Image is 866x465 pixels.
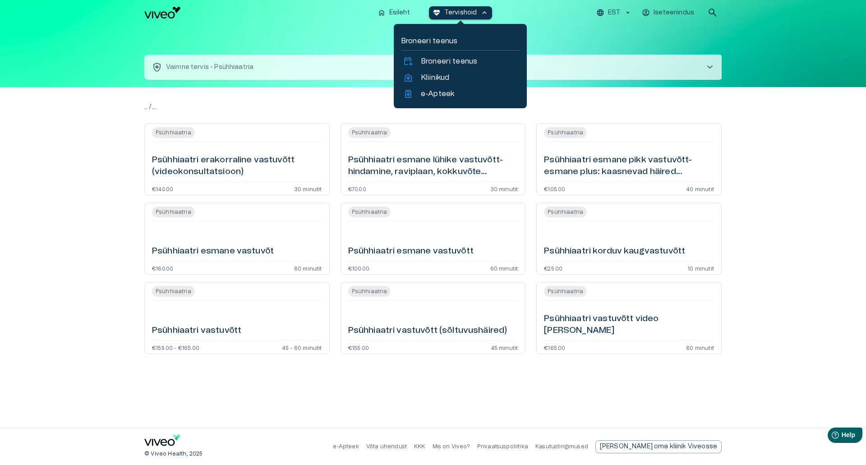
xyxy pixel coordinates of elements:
p: €25.00 [544,265,562,271]
p: €100.00 [348,265,369,271]
p: 10 minutit [687,265,714,271]
button: EST [595,6,633,19]
button: Iseteenindus [640,6,696,19]
p: Esileht [389,8,410,18]
p: €160.00 [152,265,173,271]
p: e-Apteek [421,88,454,99]
h6: Psühhiaatri esmane pikk vastuvõtt- esmane plus: kaasnevad häired (videokonsultatsioon) [544,154,714,178]
span: ecg_heart [433,9,441,17]
p: © Viveo Health, 2025 [144,450,203,458]
h6: Psühhiaatri esmane lühike vastuvõtt- hindamine, raviplaan, kokkuvõte (videokonsultatsioon) [348,154,518,178]
iframe: Help widget launcher [796,424,866,449]
a: Privaatsuspoliitika [477,444,528,449]
p: €165.00 [544,345,565,350]
p: Broneeri teenus [421,56,477,67]
p: €155.00 - €165.00 [152,345,199,350]
p: 45 - 60 minutit [282,345,322,350]
p: EST [608,8,620,18]
a: Open service booking details [536,123,722,195]
a: medicatione-Apteek [403,88,518,99]
button: ecg_heartTervishoidkeyboard_arrow_up [429,6,493,19]
h6: Psühhiaatri vastuvõtt (sõltuvushäired) [348,325,507,337]
span: Psühhiaatria [348,287,391,295]
span: Psühhiaatria [152,287,195,295]
span: home [378,9,386,17]
p: Kliinikud [421,72,449,83]
a: Open service booking details [341,282,526,354]
span: Psühhiaatria [348,129,391,137]
a: calendar_add_onBroneeri teenus [403,56,518,67]
p: €140.00 [152,186,173,191]
a: Navigate to homepage [144,7,370,18]
p: Kõik asukohad [456,62,690,73]
span: health_and_safety [152,62,162,73]
h6: Psühhiaatri korduv kaugvastuvõtt [544,245,685,258]
a: home_healthKliinikud [403,72,518,83]
p: 60 minutit [294,265,322,271]
button: homeEsileht [374,6,415,19]
span: keyboard_arrow_up [480,9,488,17]
h6: Psühhiaatri esmane vastuvõt [152,245,274,258]
p: 60 minutit [686,345,714,350]
a: Open service booking details [536,282,722,354]
a: Open service booking details [341,123,526,195]
h6: Psühhiaatri vastuvõtt video [PERSON_NAME] [544,313,714,337]
span: Psühhiaatria [544,129,587,137]
span: Psühhiaatria [544,287,587,295]
p: Võta ühendust [366,443,407,451]
span: medication [403,88,414,99]
button: health_and_safetyVaimne tervis - Psühhiaatriachevron_right [144,55,433,80]
p: 60 minutit [490,265,518,271]
p: .. / ... [144,101,722,112]
p: Vaimne tervis - Psühhiaatria [166,63,253,72]
a: Open service booking details [144,203,330,275]
a: Open service booking details [341,203,526,275]
p: €105.00 [544,186,565,191]
a: KKK [414,444,425,449]
span: Psühhiaatria [152,208,195,216]
h6: Psühhiaatri vastuvõtt [152,325,241,337]
p: 40 minutit [686,186,714,191]
p: Tervishoid [444,8,477,18]
p: Mis on Viveo? [433,443,470,451]
a: Open service booking details [536,203,722,275]
a: Kasutustingimused [535,444,588,449]
p: Broneeri teenus [401,36,520,46]
span: Psühhiaatria [152,129,195,137]
a: e-Apteek [333,444,359,449]
h6: Psühhiaatri esmane vastuvõtt [348,245,474,258]
div: [PERSON_NAME] oma kliinik Viveosse [595,440,722,453]
p: Iseteenindus [654,8,694,18]
p: 30 minutit [294,186,322,191]
span: search [707,7,718,18]
p: [PERSON_NAME] oma kliinik Viveosse [600,442,717,451]
a: Send email to partnership request to viveo [595,440,722,453]
p: 30 minutit [490,186,518,191]
span: calendar_add_on [403,56,414,67]
p: €155.00 [348,345,369,350]
a: Navigate to home page [144,434,180,449]
button: open search modal [704,4,722,22]
span: Psühhiaatria [348,208,391,216]
p: €70.00 [348,186,366,191]
h6: Psühhiaatri erakorraline vastuvõtt (videokonsultatsioon) [152,154,322,178]
img: Viveo logo [144,7,180,18]
span: home_health [403,72,414,83]
a: Open service booking details [144,123,330,195]
span: Psühhiaatria [544,208,587,216]
p: 45 minutit [491,345,518,350]
span: chevron_right [705,62,715,73]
